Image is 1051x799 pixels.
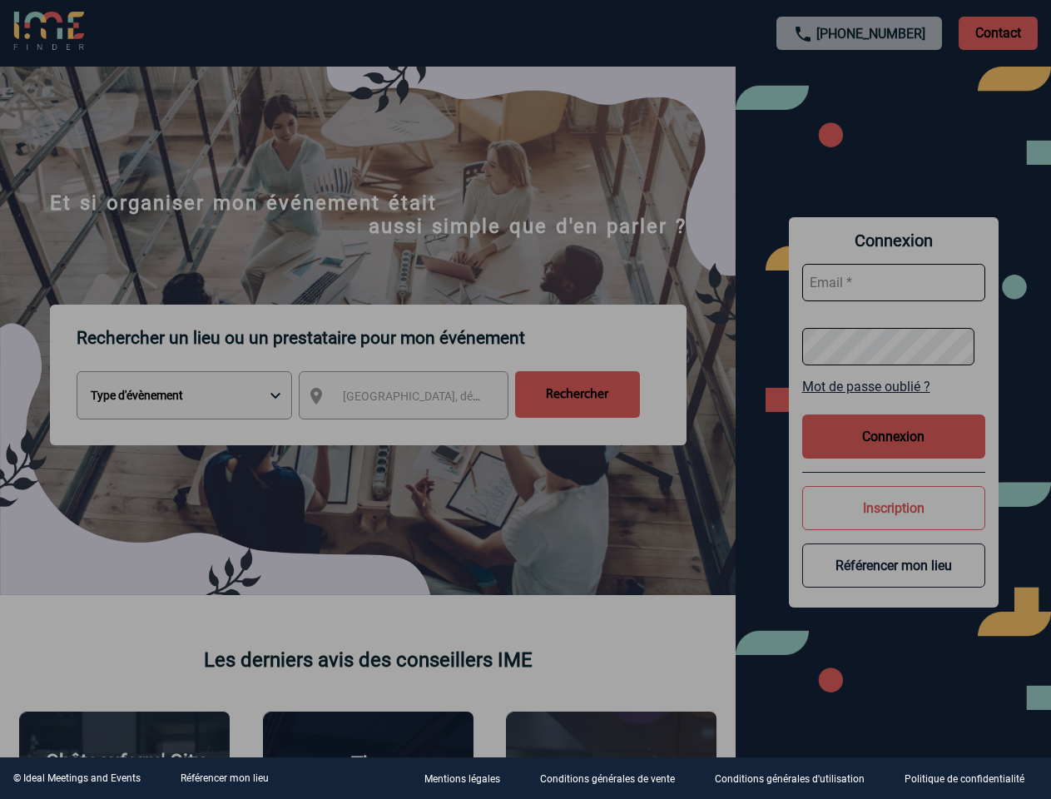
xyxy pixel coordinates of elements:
[715,774,865,786] p: Conditions générales d'utilisation
[13,772,141,784] div: © Ideal Meetings and Events
[891,771,1051,787] a: Politique de confidentialité
[701,771,891,787] a: Conditions générales d'utilisation
[424,774,500,786] p: Mentions légales
[527,771,701,787] a: Conditions générales de vente
[181,772,269,784] a: Référencer mon lieu
[905,774,1024,786] p: Politique de confidentialité
[540,774,675,786] p: Conditions générales de vente
[411,771,527,787] a: Mentions légales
